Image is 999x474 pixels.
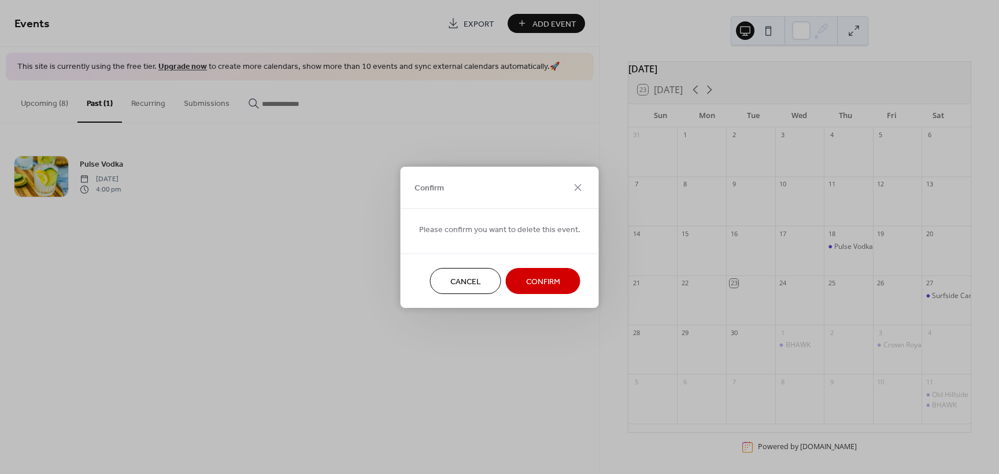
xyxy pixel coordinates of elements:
span: Confirm [415,182,444,194]
span: Please confirm you want to delete this event. [419,223,580,236]
span: Cancel [450,275,481,288]
button: Cancel [430,268,501,294]
span: Confirm [526,275,560,288]
button: Confirm [506,268,580,294]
